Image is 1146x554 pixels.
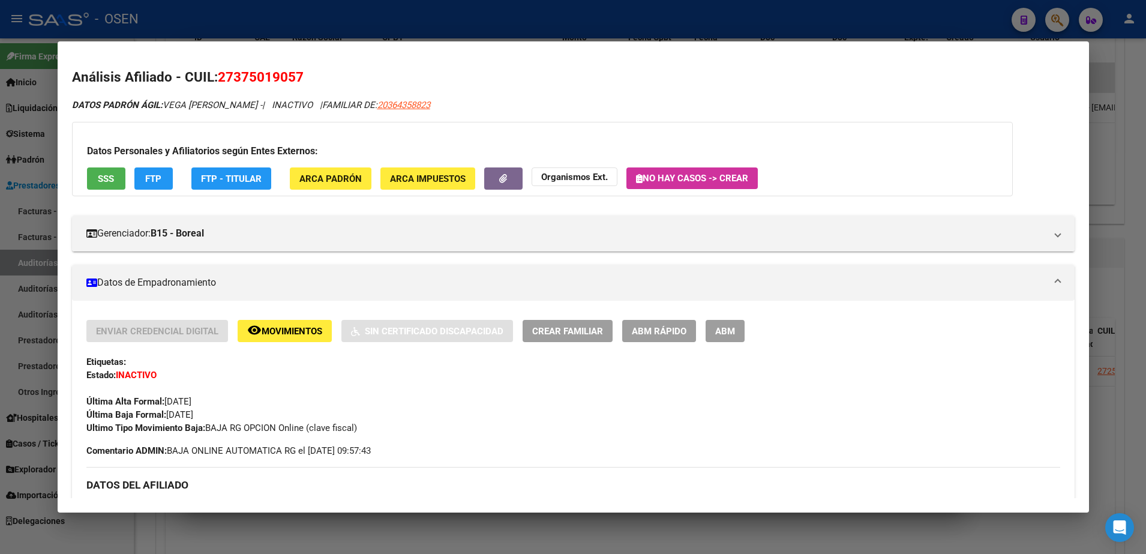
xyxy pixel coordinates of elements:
button: ARCA Padrón [290,167,371,190]
h3: DATOS DEL AFILIADO [86,478,1060,492]
span: Crear Familiar [532,326,603,337]
strong: Última Baja Formal: [86,409,166,420]
mat-icon: remove_red_eye [247,323,262,337]
button: FTP [134,167,173,190]
span: Sin Certificado Discapacidad [365,326,503,337]
i: | INACTIVO | [72,100,430,110]
mat-panel-title: Datos de Empadronamiento [86,275,1046,290]
button: Enviar Credencial Digital [86,320,228,342]
button: ABM [706,320,745,342]
span: 20364358823 [377,100,430,110]
span: FTP [145,173,161,184]
strong: Etiquetas: [86,357,126,367]
span: VEGA [PERSON_NAME] - [72,100,262,110]
button: Crear Familiar [523,320,613,342]
button: No hay casos -> Crear [626,167,758,189]
span: ABM [715,326,735,337]
h2: Análisis Afiliado - CUIL: [72,67,1075,88]
span: FTP - Titular [201,173,262,184]
span: ARCA Padrón [299,173,362,184]
span: FAMILIAR DE: [322,100,430,110]
button: Movimientos [238,320,332,342]
span: ARCA Impuestos [390,173,466,184]
strong: Ultimo Tipo Movimiento Baja: [86,423,205,433]
strong: DATOS PADRÓN ÁGIL: [72,100,163,110]
button: FTP - Titular [191,167,271,190]
span: ABM Rápido [632,326,686,337]
strong: B15 - Boreal [151,226,204,241]
span: SSS [98,173,114,184]
span: No hay casos -> Crear [636,173,748,184]
strong: Última Alta Formal: [86,396,164,407]
strong: INACTIVO [116,370,157,381]
div: Open Intercom Messenger [1105,513,1134,542]
mat-expansion-panel-header: Datos de Empadronamiento [72,265,1075,301]
span: [DATE] [86,409,193,420]
h3: Datos Personales y Afiliatorios según Entes Externos: [87,144,998,158]
mat-expansion-panel-header: Gerenciador:B15 - Boreal [72,215,1075,251]
span: Enviar Credencial Digital [96,326,218,337]
span: BAJA RG OPCION Online (clave fiscal) [86,423,357,433]
span: 27375019057 [218,69,304,85]
button: SSS [87,167,125,190]
strong: Comentario ADMIN: [86,445,167,456]
button: ABM Rápido [622,320,696,342]
strong: Estado: [86,370,116,381]
button: ARCA Impuestos [380,167,475,190]
span: Movimientos [262,326,322,337]
strong: Organismos Ext. [541,172,608,182]
span: [DATE] [86,396,191,407]
mat-panel-title: Gerenciador: [86,226,1046,241]
button: Organismos Ext. [532,167,617,186]
span: BAJA ONLINE AUTOMATICA RG el [DATE] 09:57:43 [86,444,371,457]
button: Sin Certificado Discapacidad [341,320,513,342]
